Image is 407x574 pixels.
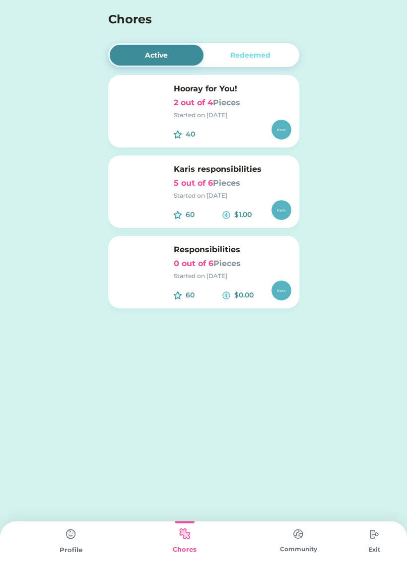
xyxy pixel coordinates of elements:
h6: 2 out of 4 [174,97,291,109]
div: 60 [186,210,223,220]
div: Started on [DATE] [174,272,291,281]
div: Redeemed [230,50,271,61]
h4: Chores [108,10,272,28]
font: Pieces [213,178,240,188]
div: $0.00 [234,290,271,300]
img: type%3Dchores%2C%20state%3Ddefault.svg [364,524,384,544]
img: interface-favorite-star--reward-rating-rate-social-star-media-favorite-like-stars.svg [174,131,182,139]
font: Pieces [213,98,240,107]
img: yH5BAEAAAAALAAAAAABAAEAAAIBRAA7 [116,83,166,133]
div: 60 [186,290,223,300]
img: yH5BAEAAAAALAAAAAABAAEAAAIBRAA7 [116,244,166,293]
img: type%3Dkids%2C%20state%3Dselected.svg [175,524,195,544]
h6: 5 out of 6 [174,177,291,189]
div: Community [242,545,355,554]
h6: Responsibilities [174,244,291,256]
img: yH5BAEAAAAALAAAAAABAAEAAAIBRAA7 [116,163,166,213]
div: Started on [DATE] [174,191,291,200]
h6: Hooray for You! [174,83,291,95]
img: type%3Dchores%2C%20state%3Ddefault.svg [288,524,308,544]
div: 40 [186,129,223,140]
div: Active [145,50,168,61]
font: Pieces [213,259,241,268]
img: money-cash-dollar-coin--accounting-billing-payment-cash-coin-currency-money-finance.svg [222,291,230,299]
h6: Karis responsibilities [174,163,291,175]
div: $1.00 [234,210,271,220]
div: Profile [14,545,128,555]
h6: 0 out of 6 [174,258,291,270]
img: type%3Dchores%2C%20state%3Ddefault.svg [61,524,81,544]
img: interface-favorite-star--reward-rating-rate-social-star-media-favorite-like-stars.svg [174,211,182,219]
img: money-cash-dollar-coin--accounting-billing-payment-cash-coin-currency-money-finance.svg [222,211,230,219]
img: interface-favorite-star--reward-rating-rate-social-star-media-favorite-like-stars.svg [174,291,182,299]
div: Started on [DATE] [174,111,291,120]
div: Exit [355,545,393,554]
div: Chores [128,545,241,555]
